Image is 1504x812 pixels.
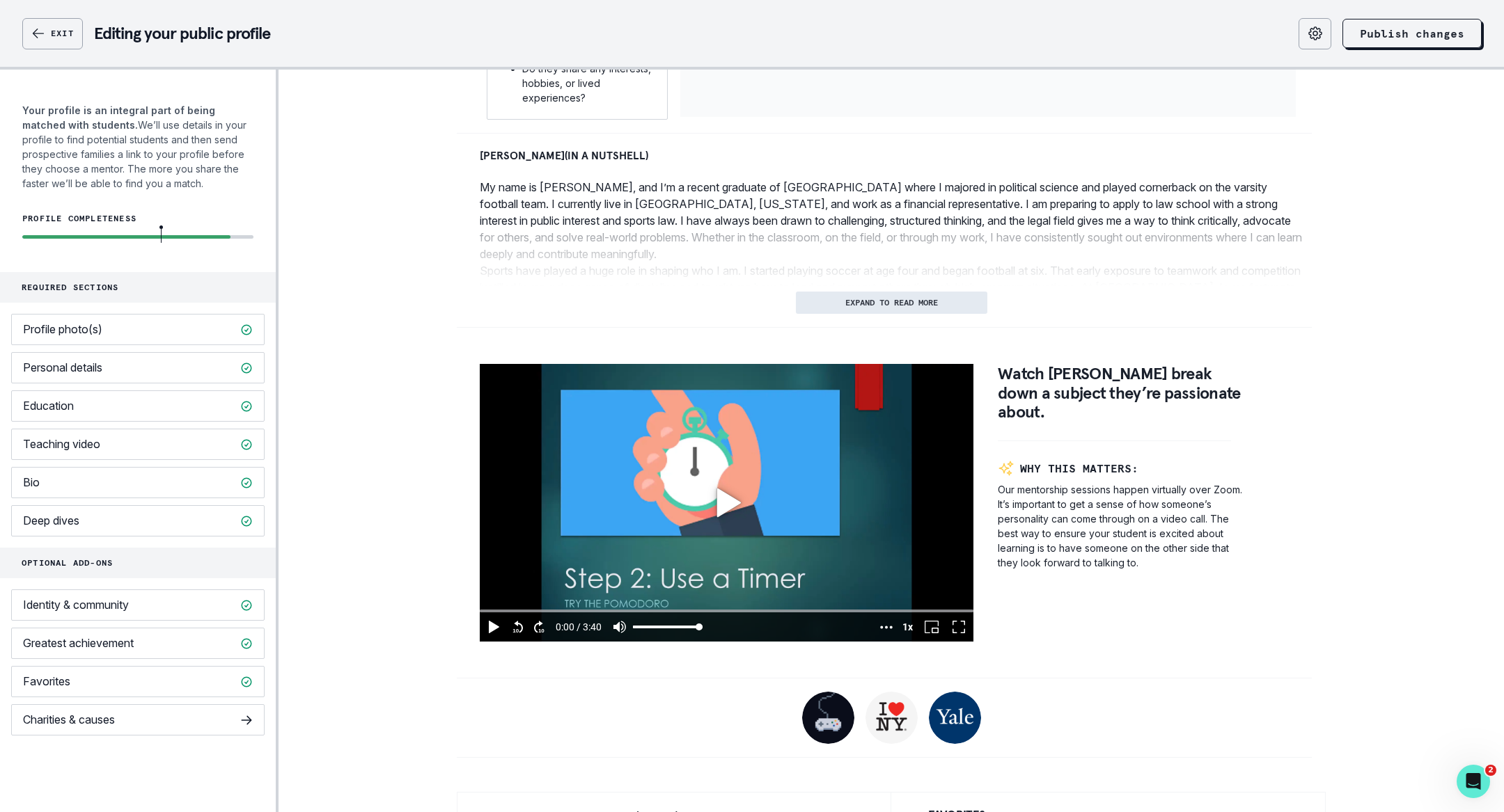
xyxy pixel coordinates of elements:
[998,364,1245,422] p: Watch [PERSON_NAME] break down a subject they’re passionate about.
[929,692,981,744] img: Yale University I
[11,628,265,659] button: Greatest achievement
[23,476,40,489] p: Bio
[11,352,265,383] button: Personal details
[1342,19,1482,48] button: Publish changes
[22,104,215,131] span: Your profile is an integral part of being matched with students.
[480,147,648,164] p: [PERSON_NAME] (IN A NUTSHELL)
[11,314,265,345] button: Profile photo(s)
[94,25,270,42] p: Editing your public profile
[23,323,102,336] p: Profile photo(s)
[22,213,253,224] p: PROFILE COMPLETENESS
[23,637,134,650] p: Greatest achievement
[23,713,115,726] p: Charities & causes
[23,399,74,413] p: Education
[23,361,102,374] p: Personal details
[1299,18,1331,49] button: Visibility settings
[796,292,987,314] button: EXPAND TO READ MORE
[1020,460,1138,477] p: WHY THIS MATTERS:
[11,666,265,697] button: Favorites
[23,598,129,612] p: Identity & community
[480,179,1303,262] p: My name is [PERSON_NAME], and I’m a recent graduate of [GEOGRAPHIC_DATA] where I majored in polit...
[11,704,265,735] button: Charities & causes
[998,482,1245,570] p: Our mentorship sessions happen virtually over Zoom. It’s important to get a sense of how someone’...
[23,19,82,49] button: Exit
[802,692,854,744] img: Gamer
[865,692,918,744] img: New Yorker
[1457,765,1490,798] iframe: Intercom live chat
[23,438,100,451] p: Teaching video
[11,429,265,460] button: Teaching video
[23,514,79,527] p: Deep dives
[1485,765,1496,776] span: 2
[522,61,653,105] li: Do they share any interests, hobbies, or lived experiences?
[11,390,265,422] button: Education
[845,298,938,308] p: EXPAND TO READ MORE
[11,467,265,498] button: Bio
[11,589,265,621] button: Identity & community
[22,103,253,191] p: We’ll use details in your profile to find potential students and then send prospective families a...
[23,675,70,688] p: Favorites
[51,28,74,39] p: Exit
[11,505,265,536] button: Deep dives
